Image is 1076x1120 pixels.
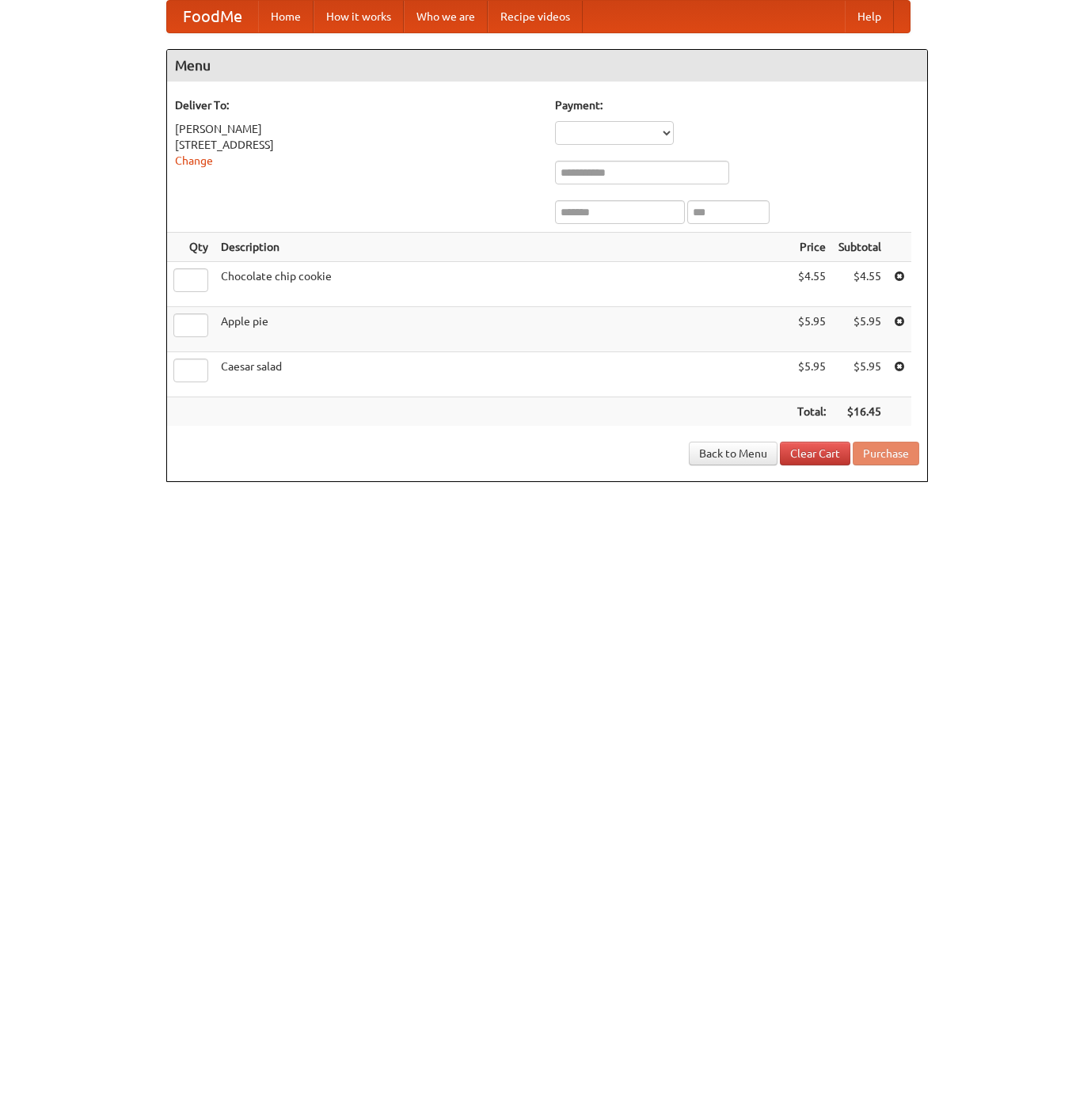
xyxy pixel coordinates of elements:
[832,352,888,397] td: $5.95
[791,352,832,397] td: $5.95
[215,307,791,352] td: Apple pie
[215,352,791,397] td: Caesar salad
[832,262,888,307] td: $4.55
[404,1,488,32] a: Who we are
[215,233,791,262] th: Description
[791,307,832,352] td: $5.95
[175,97,539,113] h5: Deliver To:
[215,262,791,307] td: Chocolate chip cookie
[832,233,888,262] th: Subtotal
[832,307,888,352] td: $5.95
[167,233,215,262] th: Qty
[791,397,832,427] th: Total:
[791,233,832,262] th: Price
[689,442,778,465] a: Back to Menu
[791,262,832,307] td: $4.55
[175,121,539,137] div: [PERSON_NAME]
[314,1,404,32] a: How it works
[175,154,213,167] a: Change
[488,1,583,32] a: Recipe videos
[780,442,850,465] a: Clear Cart
[555,97,919,113] h5: Payment:
[167,1,258,32] a: FoodMe
[175,137,539,153] div: [STREET_ADDRESS]
[832,397,888,427] th: $16.45
[167,50,927,82] h4: Menu
[845,1,894,32] a: Help
[853,442,919,465] button: Purchase
[258,1,314,32] a: Home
